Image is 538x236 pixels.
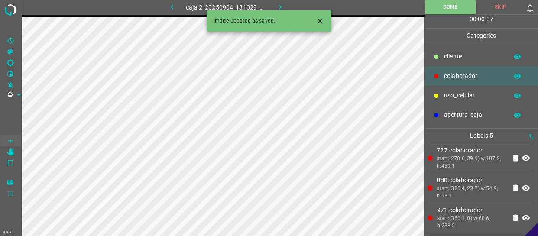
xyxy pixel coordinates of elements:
[214,17,275,25] span: Image updated as saved.
[1,229,14,236] div: 4.3.7
[437,155,506,170] div: start:(278.6, 39.9) w:107.2, h:439.1
[470,15,476,24] p: 00
[444,110,503,120] p: apertura_caja
[437,206,506,215] p: 971.colaborador
[3,2,18,18] img: logo
[444,52,503,61] p: cliente
[444,71,503,81] p: colaborador
[186,2,266,14] h6: caja 2_20250904_131029_760025.jpg
[437,146,506,155] p: 727.colaborador
[312,13,328,29] button: Close
[486,15,493,24] p: 37
[470,15,493,28] div: : :
[478,15,485,24] p: 00
[437,215,506,230] div: start:(360.1, 0) w:60.6, h:238.2
[437,176,506,185] p: 0d0.colaborador
[444,91,503,100] p: uso_celular
[437,185,506,200] div: start:(320.4, 23.7) w:54.9, h:98.1
[428,129,536,143] p: Labels 5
